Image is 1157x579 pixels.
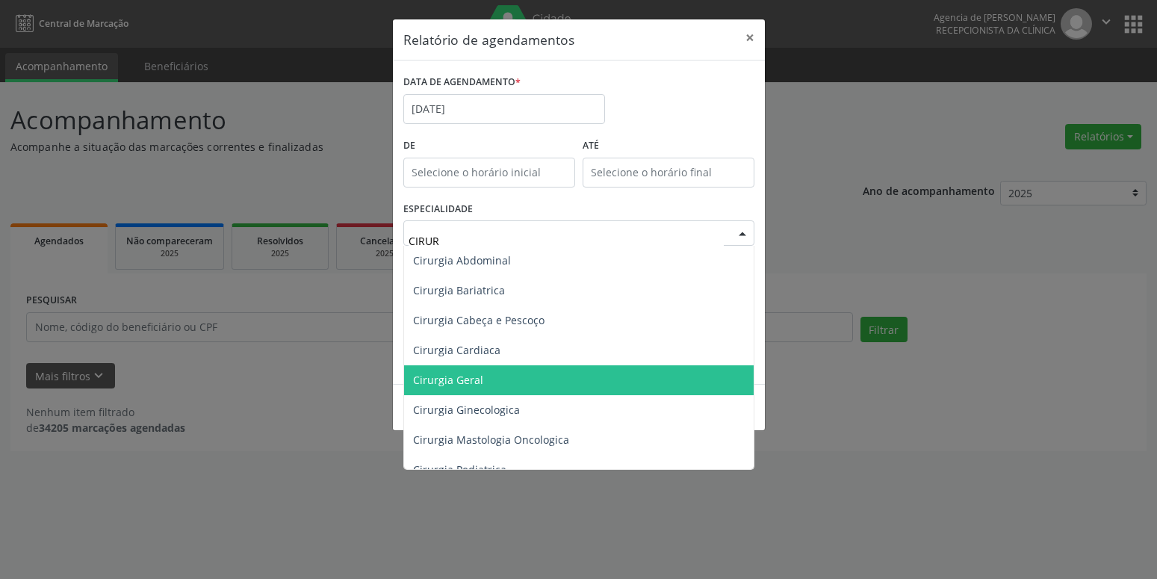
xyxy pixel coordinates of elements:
[583,134,754,158] label: ATÉ
[583,158,754,188] input: Selecione o horário final
[413,343,500,357] span: Cirurgia Cardiaca
[403,134,575,158] label: De
[413,373,483,387] span: Cirurgia Geral
[409,226,724,256] input: Seleciona uma especialidade
[413,462,506,477] span: Cirurgia Pediatrica
[403,71,521,94] label: DATA DE AGENDAMENTO
[403,158,575,188] input: Selecione o horário inicial
[413,313,545,327] span: Cirurgia Cabeça e Pescoço
[413,433,569,447] span: Cirurgia Mastologia Oncologica
[413,253,511,267] span: Cirurgia Abdominal
[413,403,520,417] span: Cirurgia Ginecologica
[403,94,605,124] input: Selecione uma data ou intervalo
[403,198,473,221] label: ESPECIALIDADE
[735,19,765,56] button: Close
[403,30,574,49] h5: Relatório de agendamentos
[413,283,505,297] span: Cirurgia Bariatrica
